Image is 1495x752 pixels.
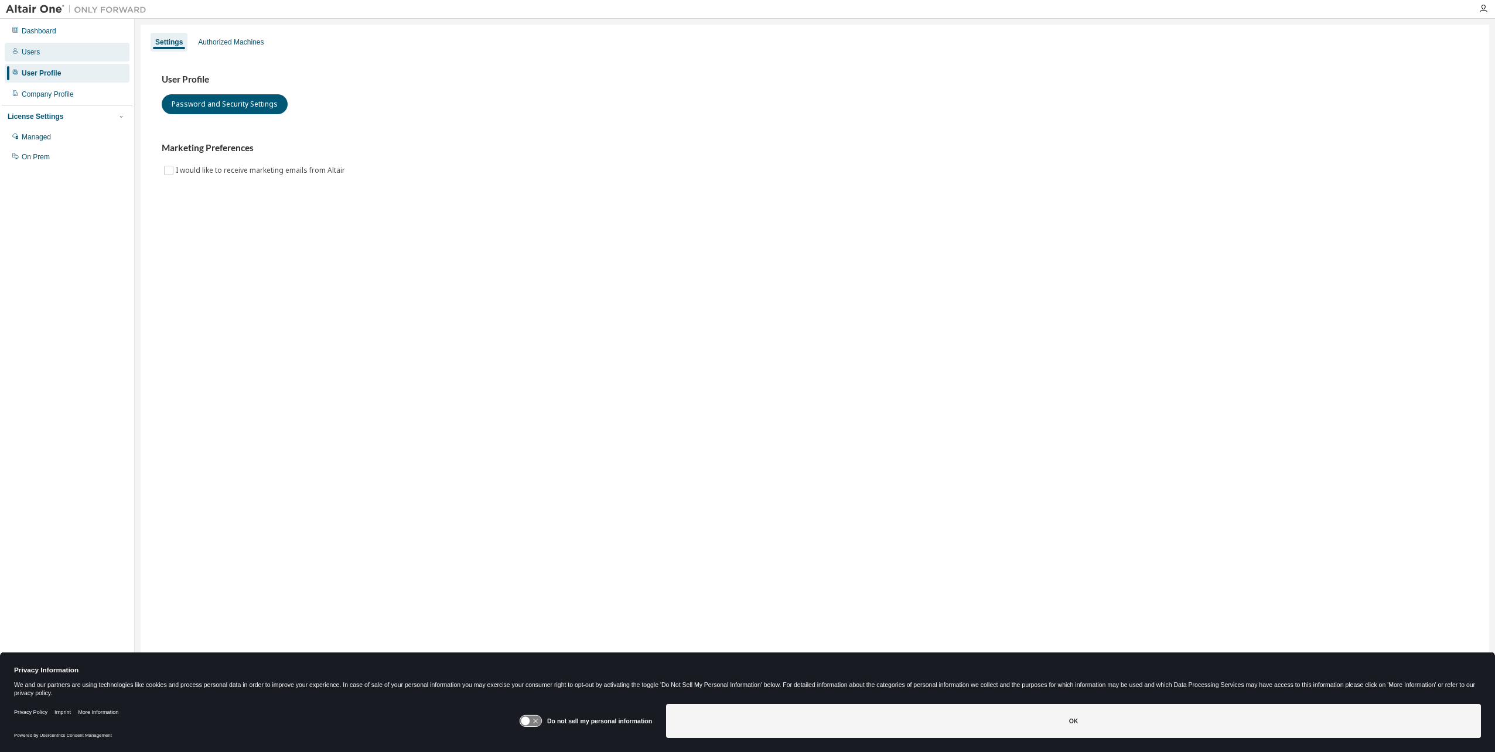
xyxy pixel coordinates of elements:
[22,152,50,162] div: On Prem
[22,90,74,99] div: Company Profile
[198,37,264,47] div: Authorized Machines
[176,163,347,177] label: I would like to receive marketing emails from Altair
[162,94,288,114] button: Password and Security Settings
[162,74,1468,86] h3: User Profile
[22,69,61,78] div: User Profile
[155,37,183,47] div: Settings
[22,47,40,57] div: Users
[22,132,51,142] div: Managed
[162,142,1468,154] h3: Marketing Preferences
[22,26,56,36] div: Dashboard
[6,4,152,15] img: Altair One
[8,112,63,121] div: License Settings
